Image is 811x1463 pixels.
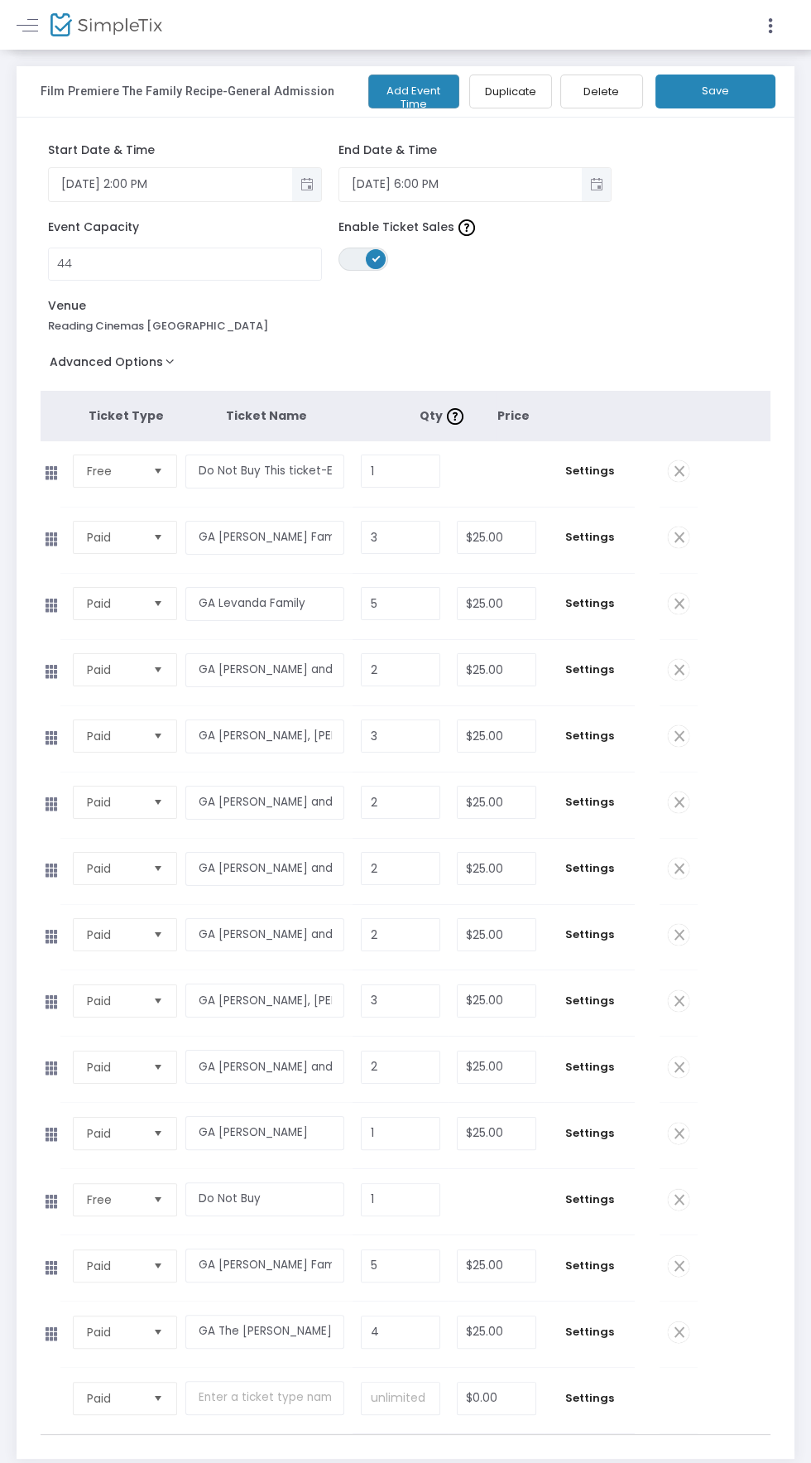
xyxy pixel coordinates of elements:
span: Price [497,407,530,424]
span: Paid [87,860,140,877]
span: Paid [87,662,140,678]
input: Enter a ticket type name. e.g. General Admission [185,719,345,753]
img: question-mark [458,219,475,236]
span: Settings [553,1258,626,1274]
input: Enter a ticket type name. e.g. General Admission [185,521,345,555]
button: Select [146,1118,170,1149]
span: Settings [553,794,626,811]
button: Select [146,1250,170,1282]
input: Enter a ticket type name. e.g. General Admission [185,1116,345,1150]
span: Settings [553,1191,626,1208]
button: Add Event Time [368,75,459,108]
span: Free [87,1191,140,1208]
span: Settings [553,926,626,943]
span: Paid [87,993,140,1009]
input: Price [458,1383,535,1414]
button: Select [146,1383,170,1414]
span: Settings [553,728,626,744]
span: Settings [553,463,626,479]
input: Enter a ticket type name. e.g. General Admission [185,455,345,488]
button: Select [146,1184,170,1215]
input: Select date & time [49,171,292,198]
input: Enter a ticket type name. e.g. General Admission [185,1249,345,1283]
span: Settings [553,993,626,1009]
span: Settings [553,662,626,678]
span: Settings [553,1125,626,1142]
img: question-mark [447,408,463,425]
button: Advanced Options [41,350,190,380]
input: Price [458,1250,535,1282]
span: Venue [48,297,162,315]
span: Paid [87,794,140,811]
input: Enter a ticket type name. e.g. General Admission [185,918,345,952]
button: Save [655,75,775,108]
input: Price [458,1316,535,1348]
span: Settings [553,595,626,612]
span: Paid [87,926,140,943]
button: Select [146,455,170,487]
div: Reading Cinemas [GEOGRAPHIC_DATA] [48,318,322,334]
input: Enter a ticket type name. e.g. General Admission [185,1381,345,1415]
input: Price [458,853,535,884]
input: Enter a ticket type name. e.g. General Admission [185,587,345,621]
input: Price [458,787,535,818]
button: Select [146,919,170,950]
input: Enter a ticket type name. e.g. General Admission [185,786,345,820]
input: Price [458,1118,535,1149]
span: Event Capacity [48,219,162,236]
input: Enter a ticket type name. e.g. General Admission [185,1050,345,1084]
input: Price [458,985,535,1017]
input: Enter a ticket type name. e.g. General Admission [185,984,345,1018]
span: Start Date & Time [48,142,155,158]
button: Toggle popup [292,168,321,201]
span: Ticket Type [89,407,164,424]
button: Delete [560,75,643,108]
span: Free [87,463,140,479]
span: Ticket Name [226,407,307,424]
input: Price [458,522,535,553]
button: Select [146,853,170,884]
span: Settings [553,1324,626,1340]
input: Enter a ticket type name. e.g. General Admission [185,653,345,687]
span: Settings [553,529,626,546]
button: Select [146,654,170,686]
button: Select [146,522,170,553]
span: Settings [553,1390,626,1407]
button: Select [146,588,170,619]
span: Paid [87,1324,140,1340]
button: Select [146,1052,170,1083]
span: Paid [87,595,140,612]
span: Settings [553,1059,626,1076]
span: Paid [87,529,140,546]
input: Price [458,1052,535,1083]
input: Select date & time [339,171,583,198]
span: ON [372,253,380,262]
button: Select [146,1316,170,1348]
input: Enter a ticket type name. e.g. General Admission [185,1182,345,1216]
input: unlimited [362,1383,439,1414]
input: Price [458,720,535,752]
span: Qty [420,407,468,424]
input: Price [458,588,535,619]
button: Duplicate [469,75,552,108]
span: Enable Ticket Sales [338,219,504,236]
span: End Date & Time [338,142,437,158]
button: Select [146,720,170,752]
button: Toggle popup [582,168,611,201]
span: Paid [87,728,140,744]
input: Enter a ticket type name. e.g. General Admission [185,852,345,886]
input: Price [458,919,535,950]
h3: Film Premiere The Family Recipe-General Admission [41,84,334,99]
span: Paid [87,1258,140,1274]
button: Select [146,985,170,1017]
span: Paid [87,1390,140,1407]
button: Select [146,787,170,818]
span: Paid [87,1125,140,1142]
input: Price [458,654,535,686]
input: Enter a ticket type name. e.g. General Admission [185,1315,345,1349]
span: Settings [553,860,626,877]
span: Paid [87,1059,140,1076]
